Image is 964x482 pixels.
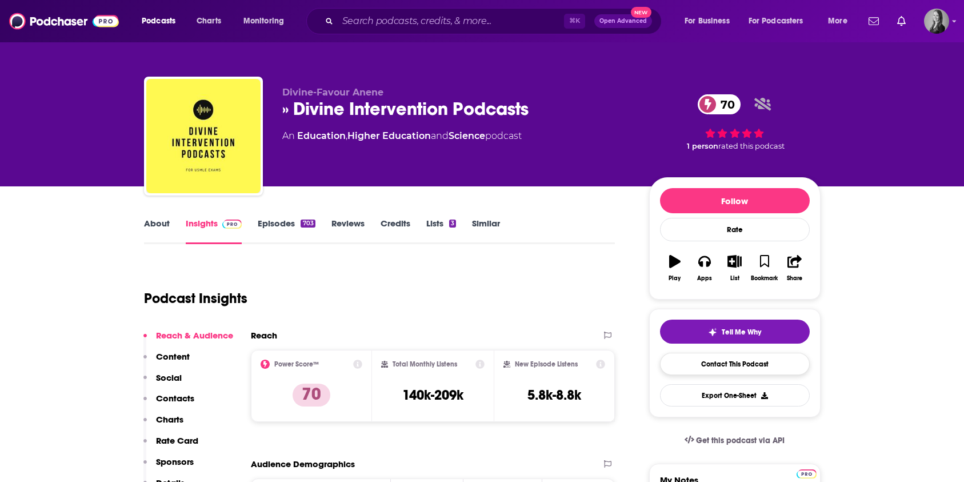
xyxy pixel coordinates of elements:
span: For Podcasters [749,13,803,29]
div: Play [669,275,681,282]
div: Rate [660,218,810,241]
p: Content [156,351,190,362]
button: Bookmark [750,248,779,289]
span: ⌘ K [564,14,585,29]
span: 70 [709,94,741,114]
h3: 5.8k-8.8k [527,387,581,404]
button: Social [143,372,182,393]
button: Export One-Sheet [660,384,810,407]
button: Reach & Audience [143,330,233,351]
div: Share [787,275,802,282]
a: Lists3 [426,218,456,244]
span: New [631,7,651,18]
span: and [431,130,449,141]
button: Apps [690,248,719,289]
span: rated this podcast [718,142,785,150]
button: Contacts [143,393,194,414]
img: Podchaser Pro [222,220,242,229]
div: Apps [697,275,712,282]
button: Charts [143,414,183,435]
div: Search podcasts, credits, & more... [317,8,673,34]
input: Search podcasts, credits, & more... [338,12,564,30]
span: Get this podcast via API [696,436,785,445]
span: Divine-Favour Anene [282,87,383,98]
a: Show notifications dropdown [893,11,910,31]
img: tell me why sparkle [708,328,717,337]
h2: Reach [251,330,277,341]
button: Show profile menu [924,9,949,34]
a: Contact This Podcast [660,353,810,375]
p: Contacts [156,393,194,404]
a: 70 [698,94,741,114]
div: Bookmark [751,275,778,282]
img: » Divine Intervention Podcasts [146,79,261,193]
p: Charts [156,414,183,425]
span: , [346,130,347,141]
h3: 140k-209k [402,387,463,404]
button: Play [660,248,690,289]
a: About [144,218,170,244]
p: Reach & Audience [156,330,233,341]
h2: Audience Demographics [251,459,355,469]
button: open menu [677,12,744,30]
button: open menu [820,12,862,30]
p: Sponsors [156,456,194,467]
span: Logged in as katieTBG [924,9,949,34]
button: open menu [235,12,299,30]
button: open menu [741,12,820,30]
span: 1 person [687,142,718,150]
button: Content [143,351,190,372]
img: Podchaser - Follow, Share and Rate Podcasts [9,10,119,32]
h2: Total Monthly Listens [393,360,457,368]
span: More [828,13,847,29]
a: Get this podcast via API [675,427,794,455]
button: List [719,248,749,289]
p: 70 [293,384,330,407]
span: Tell Me Why [722,328,761,337]
h2: New Episode Listens [515,360,578,368]
span: For Business [685,13,730,29]
a: Science [449,130,485,141]
button: open menu [134,12,190,30]
h2: Power Score™ [274,360,319,368]
div: 703 [301,220,315,228]
a: Credits [381,218,410,244]
img: User Profile [924,9,949,34]
a: Higher Education [347,130,431,141]
button: Open AdvancedNew [594,14,652,28]
div: 70 1 personrated this podcast [649,87,821,158]
p: Social [156,372,182,383]
a: Education [297,130,346,141]
span: Charts [197,13,221,29]
a: Charts [189,12,228,30]
div: List [730,275,739,282]
button: Rate Card [143,435,198,456]
button: Sponsors [143,456,194,477]
span: Open Advanced [599,18,647,24]
a: InsightsPodchaser Pro [186,218,242,244]
a: Episodes703 [258,218,315,244]
div: 3 [449,220,456,228]
a: Pro website [797,468,817,479]
p: Rate Card [156,435,198,446]
img: Podchaser Pro [797,469,817,479]
div: An podcast [282,129,522,143]
a: Reviews [331,218,365,244]
button: tell me why sparkleTell Me Why [660,320,810,344]
span: Monitoring [243,13,284,29]
a: Show notifications dropdown [864,11,883,31]
span: Podcasts [142,13,175,29]
h1: Podcast Insights [144,290,247,307]
button: Share [779,248,809,289]
a: Similar [472,218,500,244]
button: Follow [660,188,810,213]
